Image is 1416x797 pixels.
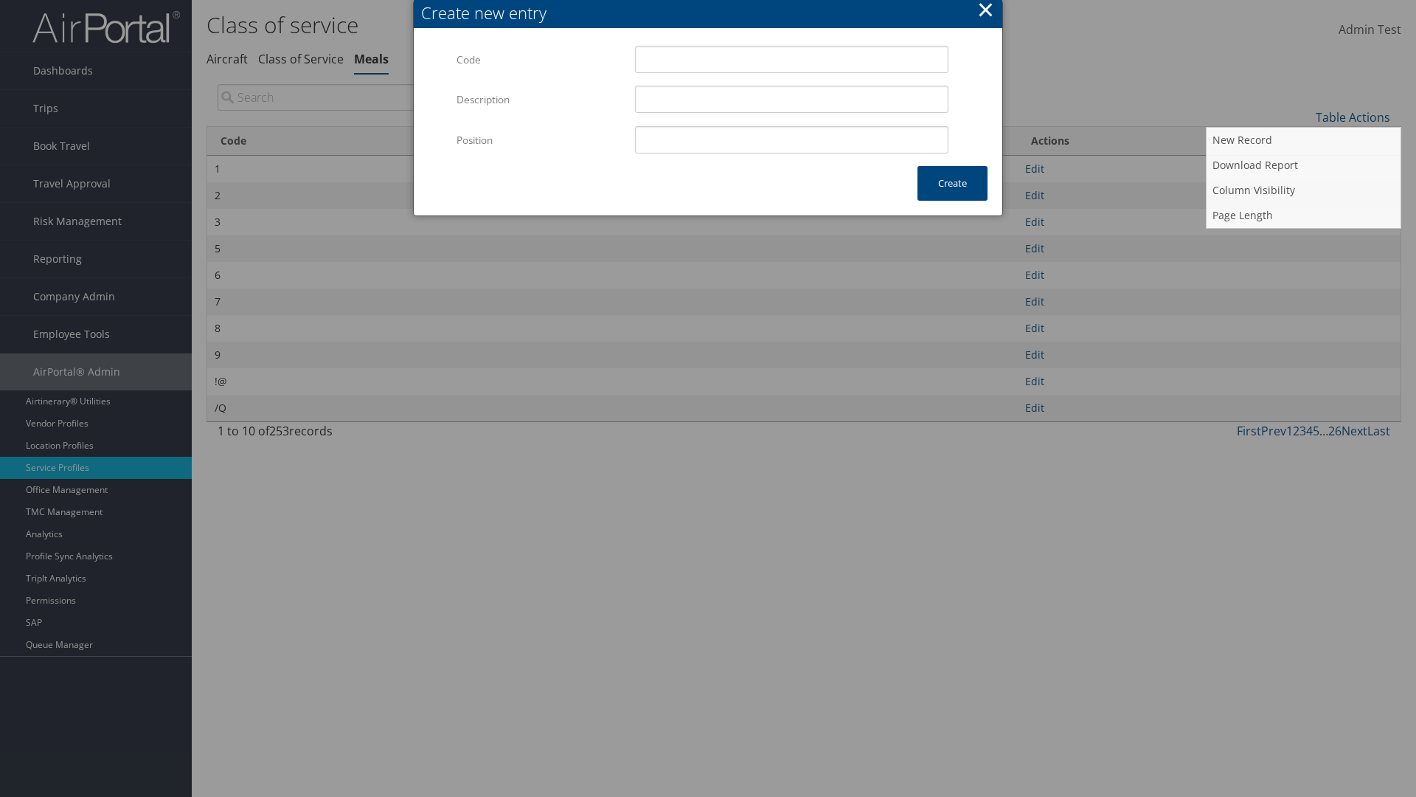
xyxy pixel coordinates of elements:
[917,166,988,201] button: Create
[457,86,624,114] label: Description
[457,126,624,154] label: Position
[421,1,1002,24] div: Create new entry
[457,46,624,74] label: Code
[1207,153,1401,178] a: Download Report
[1207,128,1401,153] a: New Record
[1207,178,1401,203] a: Column Visibility
[1207,203,1401,228] a: Page Length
